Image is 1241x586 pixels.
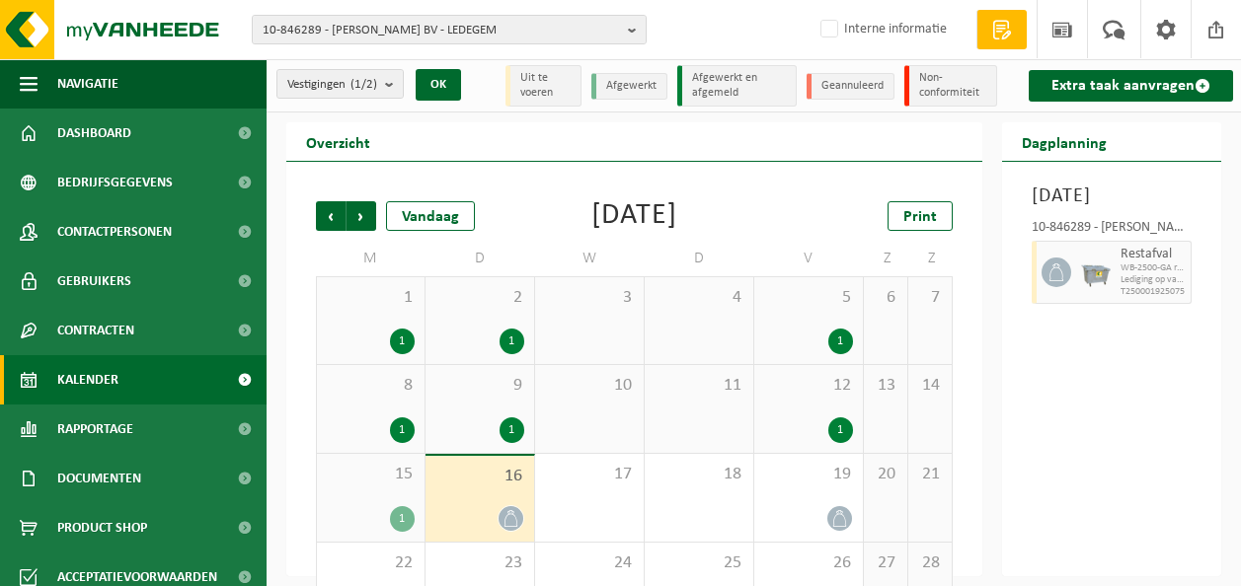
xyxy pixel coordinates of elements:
td: M [316,241,426,276]
span: 27 [874,552,897,574]
span: 20 [874,464,897,485]
span: Volgende [347,201,376,231]
span: Bedrijfsgegevens [57,158,173,207]
div: [DATE] [591,201,677,231]
label: Interne informatie [816,15,947,44]
span: Kalender [57,355,118,404]
span: 23 [435,552,524,574]
span: Contactpersonen [57,207,172,256]
td: Z [864,241,908,276]
span: 21 [918,464,942,485]
span: Navigatie [57,59,118,109]
span: 15 [327,464,415,485]
span: Gebruikers [57,256,131,306]
div: 1 [390,506,415,532]
span: 8 [327,375,415,397]
div: 1 [500,329,524,354]
span: 9 [435,375,524,397]
div: 1 [828,329,853,354]
li: Uit te voeren [505,65,582,107]
span: Print [903,209,937,225]
span: 11 [655,375,743,397]
td: Z [908,241,953,276]
span: Contracten [57,306,134,355]
h3: [DATE] [1032,182,1192,211]
td: W [535,241,645,276]
td: D [426,241,535,276]
span: T250001925075 [1121,286,1186,298]
span: 4 [655,287,743,309]
span: 16 [435,466,524,487]
span: 10 [545,375,634,397]
span: 7 [918,287,942,309]
span: Vorige [316,201,346,231]
span: 1 [327,287,415,309]
div: 1 [390,329,415,354]
a: Extra taak aanvragen [1029,70,1233,102]
button: Vestigingen(1/2) [276,69,404,99]
td: D [645,241,754,276]
span: 22 [327,552,415,574]
span: 17 [545,464,634,485]
a: Print [888,201,953,231]
span: Documenten [57,454,141,503]
li: Non-conformiteit [904,65,998,107]
span: 2 [435,287,524,309]
span: WB-2500-GA restafval [1121,262,1186,274]
span: 10-846289 - [PERSON_NAME] BV - LEDEGEM [263,16,620,45]
span: Rapportage [57,404,133,454]
div: 1 [500,417,524,443]
span: Vestigingen [287,70,377,100]
span: 19 [764,464,853,485]
div: 1 [390,417,415,443]
span: Dashboard [57,109,131,158]
h2: Overzicht [286,122,390,161]
span: 6 [874,287,897,309]
count: (1/2) [350,78,377,91]
span: 28 [918,552,942,574]
span: Restafval [1121,247,1186,262]
span: 12 [764,375,853,397]
span: Lediging op vaste frequentie [1121,274,1186,286]
div: 10-846289 - [PERSON_NAME] BV - LEDEGEM [1032,221,1192,241]
h2: Dagplanning [1002,122,1126,161]
td: V [754,241,864,276]
span: 25 [655,552,743,574]
span: 5 [764,287,853,309]
img: WB-2500-GAL-GY-01 [1081,257,1111,287]
button: OK [416,69,461,101]
li: Afgewerkt [591,73,667,100]
li: Geannuleerd [807,73,894,100]
span: 26 [764,552,853,574]
span: 3 [545,287,634,309]
div: Vandaag [386,201,475,231]
span: 24 [545,552,634,574]
span: Product Shop [57,503,147,552]
span: 18 [655,464,743,485]
span: 13 [874,375,897,397]
button: 10-846289 - [PERSON_NAME] BV - LEDEGEM [252,15,647,44]
div: 1 [828,417,853,443]
li: Afgewerkt en afgemeld [677,65,796,107]
span: 14 [918,375,942,397]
